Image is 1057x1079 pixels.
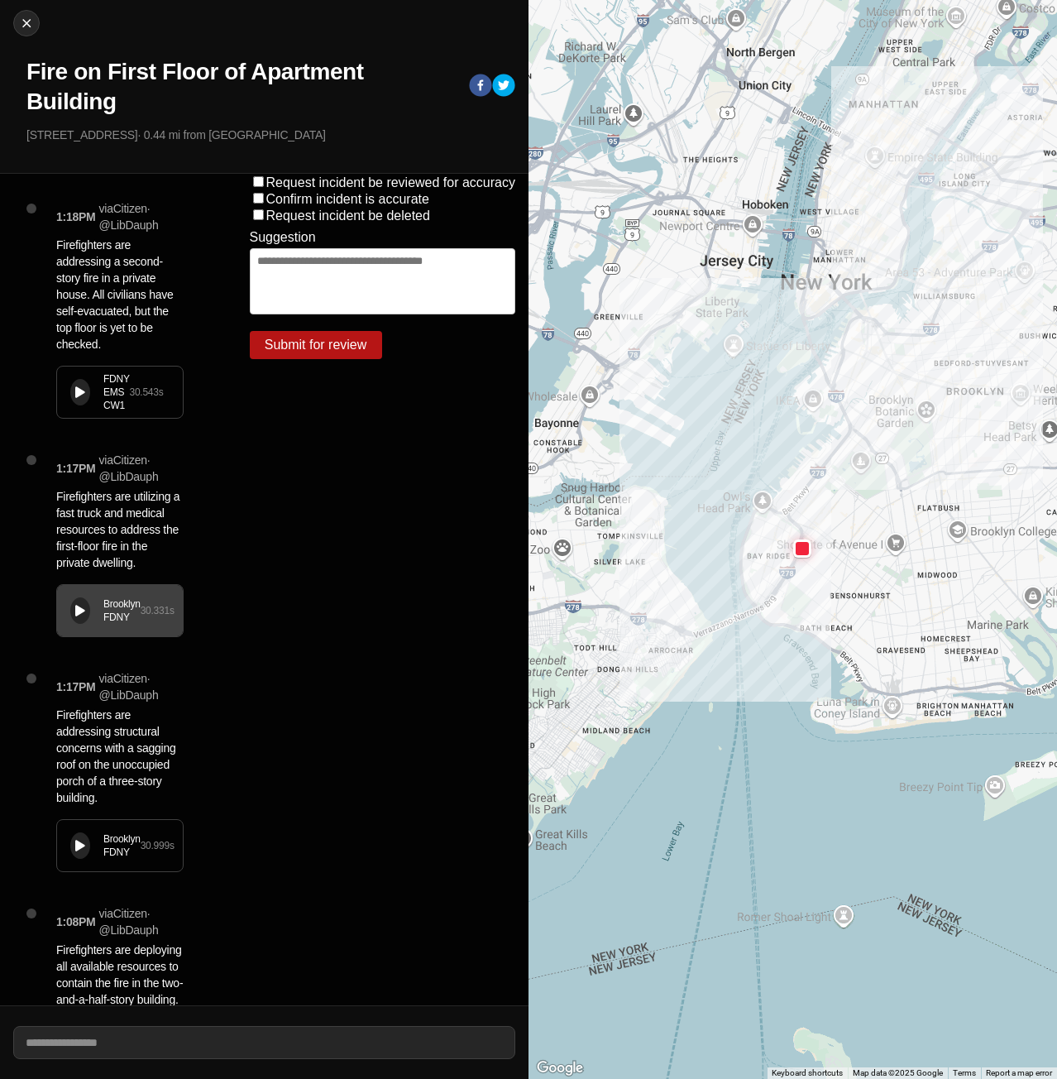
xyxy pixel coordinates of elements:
div: 30.331 s [141,604,175,617]
p: Firefighters are addressing structural concerns with a sagging roof on the unoccupied porch of a ... [56,707,184,806]
a: Report a map error [986,1068,1052,1077]
label: Request incident be reviewed for accuracy [266,175,516,189]
button: Submit for review [250,331,382,359]
p: 1:17PM [56,679,96,695]
p: Firefighters are utilizing a fast truck and medical resources to address the first-floor fire in ... [56,488,184,571]
div: 30.543 s [129,386,163,399]
label: Confirm incident is accurate [266,192,429,206]
h1: Fire on First Floor of Apartment Building [26,57,456,117]
button: facebook [469,74,492,100]
div: Brooklyn FDNY [103,597,141,624]
img: cancel [18,15,35,31]
p: 1:08PM [56,914,96,930]
div: Brooklyn FDNY [103,832,141,859]
p: via Citizen · @ LibDauph [99,905,184,938]
p: 1:17PM [56,460,96,477]
div: FDNY EMS CW1 [103,372,129,412]
button: twitter [492,74,515,100]
img: Google [533,1057,587,1079]
label: Request incident be deleted [266,209,430,223]
p: Firefighters are addressing a second-story fire in a private house. All civilians have self-evacu... [56,237,184,352]
button: Keyboard shortcuts [772,1067,843,1079]
div: 30.999 s [141,839,175,852]
p: 1:18PM [56,209,96,225]
a: Open this area in Google Maps (opens a new window) [533,1057,587,1079]
a: Terms (opens in new tab) [953,1068,976,1077]
p: [STREET_ADDRESS] · 0.44 mi from [GEOGRAPHIC_DATA] [26,127,515,143]
span: Map data ©2025 Google [853,1068,943,1077]
p: via Citizen · @ LibDauph [99,200,184,233]
p: via Citizen · @ LibDauph [99,670,184,703]
p: via Citizen · @ LibDauph [99,452,184,485]
label: Suggestion [250,230,316,245]
button: cancel [13,10,40,36]
p: Firefighters are deploying all available resources to contain the fire in the two-and-a-half-stor... [56,942,184,1008]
